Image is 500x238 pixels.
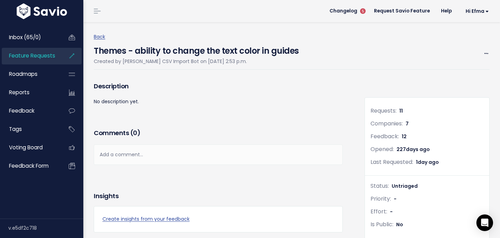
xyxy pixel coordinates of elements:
[94,33,105,40] a: Back
[2,29,58,45] a: Inbox (65/0)
[9,162,49,169] span: Feedback form
[2,103,58,119] a: Feedback
[9,52,55,59] span: Feature Requests
[406,120,409,127] span: 7
[435,6,457,16] a: Help
[457,6,494,17] a: Hi Efma
[399,107,403,114] span: 11
[418,159,439,166] span: day ago
[94,191,118,201] h3: Insights
[9,125,22,133] span: Tags
[370,107,397,115] span: Requests:
[370,132,399,140] span: Feedback:
[397,146,430,153] span: 227
[9,144,43,151] span: Voting Board
[370,182,389,190] span: Status:
[94,58,247,65] span: Created by [PERSON_NAME] CSV Import Bot on [DATE] 2:53 p.m.
[370,120,403,127] span: Companies:
[2,121,58,137] a: Tags
[466,9,489,14] span: Hi Efma
[15,3,69,19] img: logo-white.9d6f32f41409.svg
[94,144,343,165] div: Add a comment...
[94,81,343,91] h3: Description
[2,66,58,82] a: Roadmaps
[9,70,37,78] span: Roadmaps
[476,214,493,231] div: Open Intercom Messenger
[392,183,418,189] span: Untriaged
[370,208,387,215] span: Effort:
[94,128,343,138] h3: Comments ( )
[370,158,413,166] span: Last Requested:
[102,215,334,223] a: Create insights from your feedback
[370,220,393,228] span: Is Public:
[330,9,357,14] span: Changelog
[94,41,299,57] h4: Themes - ability to change the text color in guides
[368,6,435,16] a: Request Savio Feature
[9,89,30,96] span: Reports
[370,145,394,153] span: Opened:
[94,97,343,106] p: No description yet.
[8,219,83,237] div: v.e5df2c718
[9,34,41,41] span: Inbox (65/0)
[2,48,58,64] a: Feature Requests
[416,159,439,166] span: 1
[394,195,397,202] span: -
[402,133,407,140] span: 12
[2,140,58,156] a: Voting Board
[9,107,34,114] span: Feedback
[2,158,58,174] a: Feedback form
[406,146,430,153] span: days ago
[360,8,366,14] span: 5
[2,85,58,100] a: Reports
[390,208,393,215] span: -
[396,221,403,228] span: No
[133,129,137,137] span: 0
[370,195,391,203] span: Priority:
